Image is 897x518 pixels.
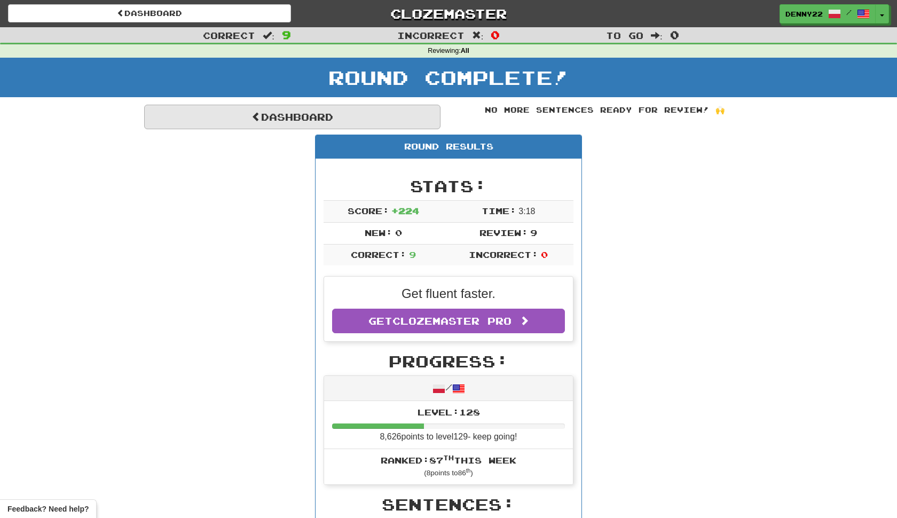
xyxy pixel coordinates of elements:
[351,249,406,260] span: Correct:
[395,227,402,238] span: 0
[203,30,255,41] span: Correct
[324,352,573,370] h2: Progress:
[443,454,454,461] sup: th
[381,455,516,465] span: Ranked: 87 this week
[144,105,440,129] a: Dashboard
[391,206,419,216] span: + 224
[8,4,291,22] a: Dashboard
[651,31,663,40] span: :
[530,227,537,238] span: 9
[282,28,291,41] span: 9
[472,31,484,40] span: :
[332,285,565,303] p: Get fluent faster.
[365,227,392,238] span: New:
[670,28,679,41] span: 0
[409,249,416,260] span: 9
[479,227,528,238] span: Review:
[846,9,852,16] span: /
[307,4,590,23] a: Clozemaster
[263,31,274,40] span: :
[780,4,876,23] a: Denny22 /
[606,30,643,41] span: To go
[461,47,469,54] strong: All
[424,469,473,477] small: ( 8 points to 86 )
[541,249,548,260] span: 0
[418,407,480,417] span: Level: 128
[469,249,538,260] span: Incorrect:
[324,177,573,195] h2: Stats:
[457,105,753,115] div: No more sentences ready for review! 🙌
[392,315,512,327] span: Clozemaster Pro
[466,468,471,474] sup: th
[324,496,573,513] h2: Sentences:
[4,67,893,88] h1: Round Complete!
[491,28,500,41] span: 0
[324,376,573,401] div: /
[518,207,535,216] span: 3 : 18
[316,135,581,159] div: Round Results
[332,309,565,333] a: GetClozemaster Pro
[397,30,465,41] span: Incorrect
[324,401,573,449] li: 8,626 points to level 129 - keep going!
[7,504,89,514] span: Open feedback widget
[482,206,516,216] span: Time:
[785,9,823,19] span: Denny22
[348,206,389,216] span: Score:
